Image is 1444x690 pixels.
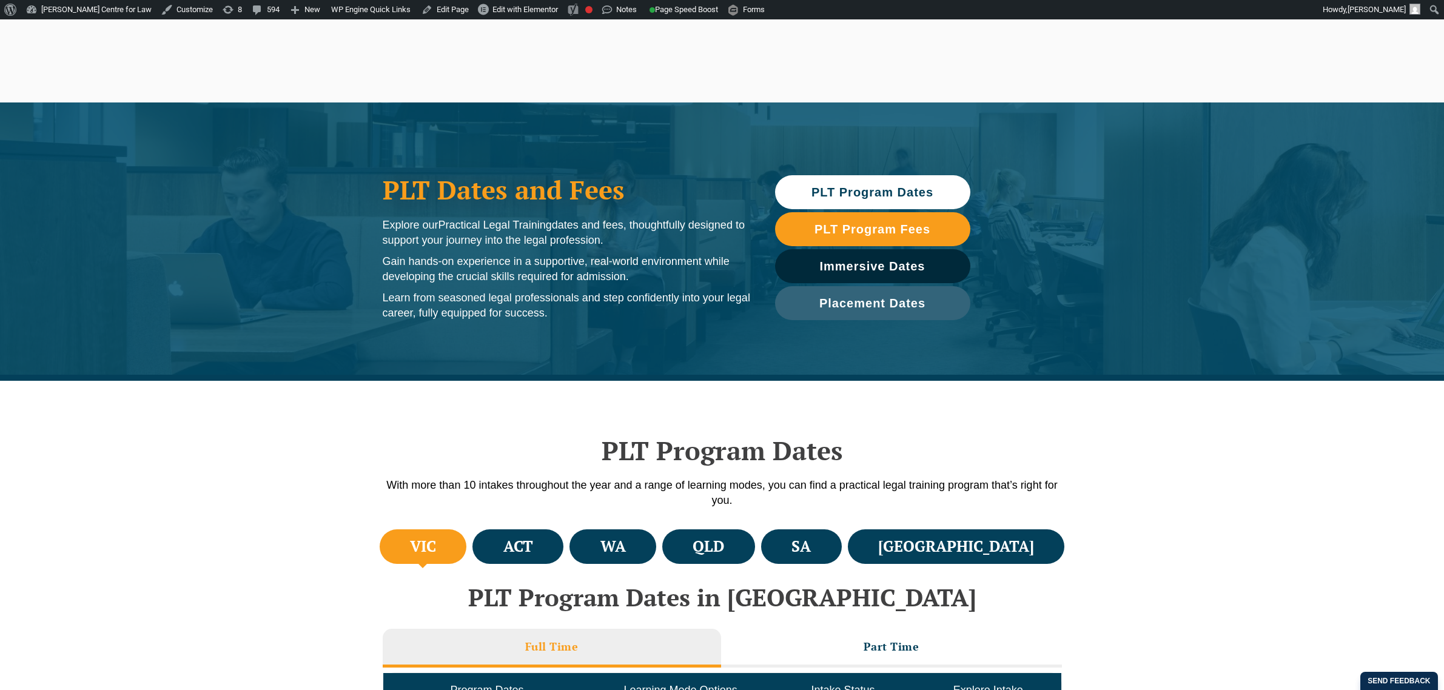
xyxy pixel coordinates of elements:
[693,537,724,557] h4: QLD
[377,478,1068,508] p: With more than 10 intakes throughout the year and a range of learning modes, you can find a pract...
[814,223,930,235] span: PLT Program Fees
[811,186,933,198] span: PLT Program Dates
[438,219,552,231] span: Practical Legal Training
[410,537,436,557] h4: VIC
[600,537,626,557] h4: WA
[820,260,925,272] span: Immersive Dates
[383,254,751,284] p: Gain hands-on experience in a supportive, real-world environment while developing the crucial ski...
[775,249,970,283] a: Immersive Dates
[492,5,558,14] span: Edit with Elementor
[503,537,533,557] h4: ACT
[383,290,751,321] p: Learn from seasoned legal professionals and step confidently into your legal career, fully equipp...
[819,297,925,309] span: Placement Dates
[525,640,579,654] h3: Full Time
[585,6,593,13] div: Focus keyphrase not set
[377,584,1068,611] h2: PLT Program Dates in [GEOGRAPHIC_DATA]
[383,175,751,205] h1: PLT Dates and Fees
[775,286,970,320] a: Placement Dates
[878,537,1034,557] h4: [GEOGRAPHIC_DATA]
[791,537,811,557] h4: SA
[383,218,751,248] p: Explore our dates and fees, thoughtfully designed to support your journey into the legal profession.
[864,640,919,654] h3: Part Time
[1348,5,1406,14] span: [PERSON_NAME]
[775,212,970,246] a: PLT Program Fees
[775,175,970,209] a: PLT Program Dates
[377,435,1068,466] h2: PLT Program Dates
